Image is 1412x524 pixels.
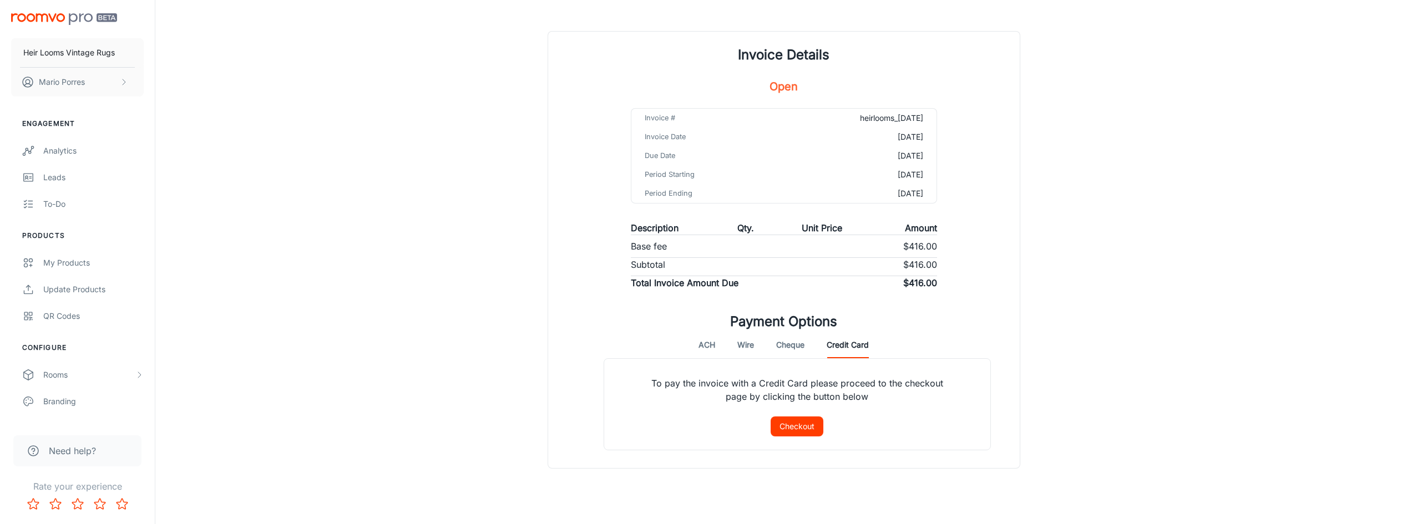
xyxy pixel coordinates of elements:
[9,480,146,493] p: Rate your experience
[43,422,144,434] div: Texts
[787,109,937,128] td: heirlooms_[DATE]
[11,38,144,67] button: Heir Looms Vintage Rugs
[631,128,787,146] td: Invoice Date
[89,493,111,515] button: Rate 4 star
[43,171,144,184] div: Leads
[903,276,937,289] p: $416.00
[738,45,829,65] h1: Invoice Details
[11,13,117,25] img: Roomvo PRO Beta
[43,310,144,322] div: QR Codes
[22,493,44,515] button: Rate 1 star
[787,184,937,203] td: [DATE]
[23,47,115,59] p: Heir Looms Vintage Rugs
[905,221,937,235] p: Amount
[699,332,715,358] button: ACH
[44,493,67,515] button: Rate 2 star
[631,109,787,128] td: Invoice #
[43,395,144,408] div: Branding
[631,146,787,165] td: Due Date
[631,165,787,184] td: Period Starting
[827,332,869,358] button: Credit Card
[43,198,144,210] div: To-do
[631,359,964,416] p: To pay the invoice with a Credit Card please proceed to the checkout page by clicking the button ...
[631,221,679,235] p: Description
[631,258,665,271] p: Subtotal
[771,416,823,436] button: Checkout
[67,493,89,515] button: Rate 3 star
[43,145,144,157] div: Analytics
[631,240,667,253] p: Base fee
[903,240,937,253] p: $416.00
[111,493,133,515] button: Rate 5 star
[737,332,754,358] button: Wire
[11,68,144,96] button: Mario Porres
[631,276,738,289] p: Total Invoice Amount Due
[787,128,937,146] td: [DATE]
[43,283,144,296] div: Update Products
[787,165,937,184] td: [DATE]
[49,444,96,457] span: Need help?
[730,312,837,332] h1: Payment Options
[43,369,135,381] div: Rooms
[802,221,842,235] p: Unit Price
[787,146,937,165] td: [DATE]
[631,184,787,203] td: Period Ending
[39,76,85,88] p: Mario Porres
[770,78,798,95] h5: Open
[903,258,937,271] p: $416.00
[737,221,754,235] p: Qty.
[43,257,144,269] div: My Products
[776,332,804,358] button: Cheque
